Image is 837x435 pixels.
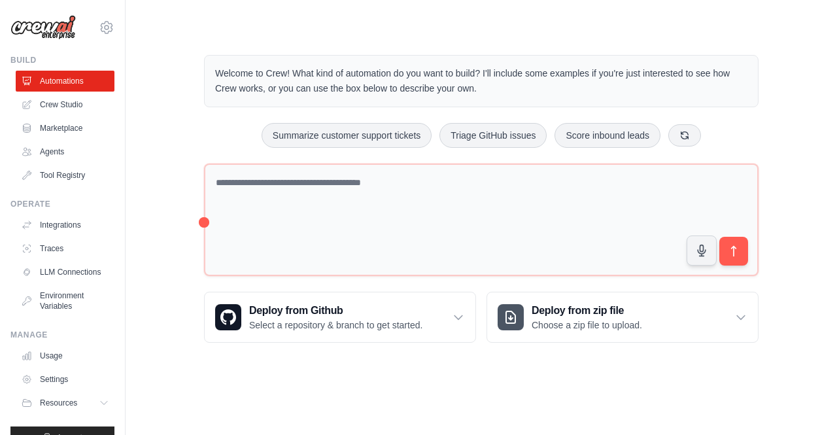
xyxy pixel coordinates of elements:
[16,369,114,390] a: Settings
[587,355,790,398] p: Describe the automation you want to build, select an example option, or use the microphone to spe...
[16,262,114,283] a: LLM Connections
[439,123,547,148] button: Triage GitHub issues
[40,398,77,408] span: Resources
[16,215,114,235] a: Integrations
[587,332,790,350] h3: Create an automation
[555,123,660,148] button: Score inbound leads
[262,123,432,148] button: Summarize customer support tickets
[597,318,624,328] span: Step 1
[16,71,114,92] a: Automations
[16,94,114,115] a: Crew Studio
[16,118,114,139] a: Marketplace
[532,303,642,319] h3: Deploy from zip file
[797,315,807,325] button: Close walkthrough
[215,66,747,96] p: Welcome to Crew! What kind of automation do you want to build? I'll include some examples if you'...
[10,55,114,65] div: Build
[16,285,114,317] a: Environment Variables
[16,345,114,366] a: Usage
[10,199,114,209] div: Operate
[16,165,114,186] a: Tool Registry
[249,303,422,319] h3: Deploy from Github
[16,392,114,413] button: Resources
[532,319,642,332] p: Choose a zip file to upload.
[10,15,76,40] img: Logo
[249,319,422,332] p: Select a repository & branch to get started.
[16,238,114,259] a: Traces
[16,141,114,162] a: Agents
[10,330,114,340] div: Manage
